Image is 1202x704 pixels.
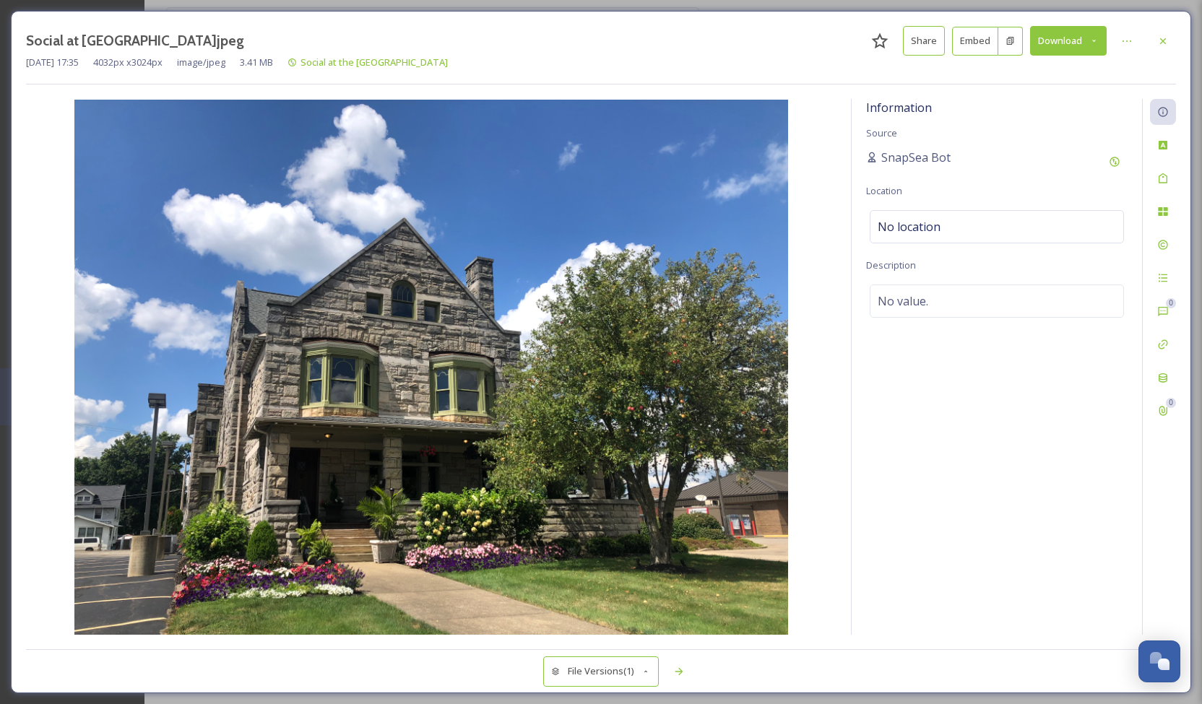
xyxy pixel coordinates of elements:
[866,258,916,271] span: Description
[903,26,945,56] button: Share
[866,126,897,139] span: Source
[1166,398,1176,408] div: 0
[866,184,902,197] span: Location
[878,292,928,310] span: No value.
[300,56,448,69] span: Social at the [GEOGRAPHIC_DATA]
[878,218,941,235] span: No location
[240,56,273,69] span: 3.41 MB
[1166,298,1176,308] div: 0
[881,149,951,166] span: SnapSea Bot
[1138,640,1180,682] button: Open Chat
[26,30,244,51] h3: Social at [GEOGRAPHIC_DATA]jpeg
[1030,26,1107,56] button: Download
[177,56,225,69] span: image/jpeg
[952,27,998,56] button: Embed
[26,100,836,635] img: 1EXlhhPYOxCeW86Xptl27eof2m2lo2PVd.jpeg
[543,656,659,686] button: File Versions(1)
[26,56,79,69] span: [DATE] 17:35
[93,56,163,69] span: 4032 px x 3024 px
[866,100,932,116] span: Information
